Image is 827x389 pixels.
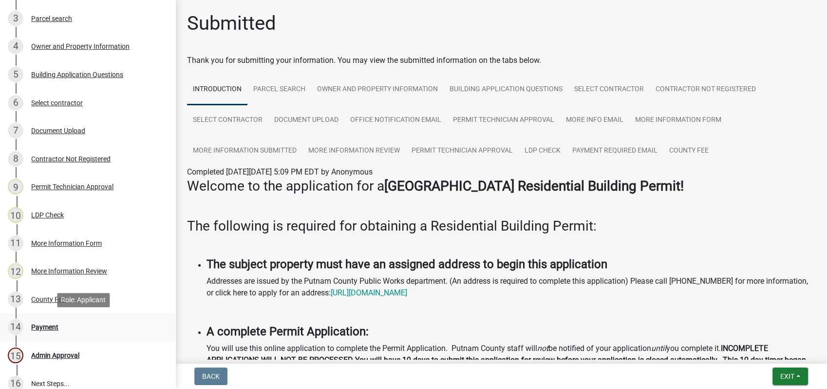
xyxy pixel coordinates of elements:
[447,105,560,136] a: Permit Technician Approval
[31,268,107,274] div: More Information Review
[8,207,23,223] div: 10
[663,136,714,167] a: County Fee
[187,55,815,66] div: Thank you for submitting your information. You may view the submitted information on the tabs below.
[187,105,268,136] a: Select contractor
[187,74,247,105] a: Introduction
[207,325,369,338] strong: A complete Permit Application:
[247,74,311,105] a: Parcel search
[31,15,72,22] div: Parcel search
[780,372,794,380] span: Exit
[31,324,58,331] div: Payment
[537,344,548,353] i: not
[8,123,23,138] div: 7
[31,156,111,162] div: Contractor Not Registered
[57,293,110,307] div: Role: Applicant
[8,179,23,194] div: 9
[331,288,407,297] a: [URL][DOMAIN_NAME]
[8,151,23,167] div: 8
[187,178,815,194] h3: Welcome to the application for a
[8,11,23,26] div: 3
[8,39,23,54] div: 4
[31,240,102,247] div: More Information Form
[31,296,65,303] div: County Fee
[187,167,373,176] span: Completed [DATE][DATE] 5:09 PM EDT by Anonymous
[384,178,684,194] strong: [GEOGRAPHIC_DATA] Residential Building Permit!
[207,355,806,388] strong: You will have 10 days to submit this application for review before your application is closed aut...
[560,105,629,136] a: More Info Email
[202,372,220,380] span: Back
[194,368,227,385] button: Back
[566,136,663,167] a: Payment Required Email
[406,136,519,167] a: Permit Technician Approval
[187,136,302,167] a: More Information Submitted
[8,67,23,82] div: 5
[651,344,666,353] i: until
[8,348,23,363] div: 15
[519,136,566,167] a: LDP Check
[650,74,762,105] a: Contractor Not Registered
[344,105,447,136] a: Office Notification Email
[311,74,444,105] a: Owner and Property Information
[772,368,808,385] button: Exit
[629,105,727,136] a: More Information Form
[8,319,23,335] div: 14
[444,74,568,105] a: Building Application Questions
[8,95,23,111] div: 6
[31,352,79,359] div: Admin Approval
[568,74,650,105] a: Select contractor
[207,257,607,271] strong: The subject property must have an assigned address to begin this application
[302,136,406,167] a: More Information Review
[187,218,815,234] h3: The following is required for obtaining a Residential Building Permit:
[31,127,85,134] div: Document Upload
[8,263,23,279] div: 12
[8,235,23,251] div: 11
[8,292,23,307] div: 13
[31,43,130,50] div: Owner and Property Information
[268,105,344,136] a: Document Upload
[31,99,83,106] div: Select contractor
[187,12,276,35] h1: Submitted
[207,275,815,299] p: Addresses are issued by the Putnam County Public Works department. (An address is required to com...
[31,71,123,78] div: Building Application Questions
[31,212,64,218] div: LDP Check
[31,183,113,190] div: Permit Technician Approval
